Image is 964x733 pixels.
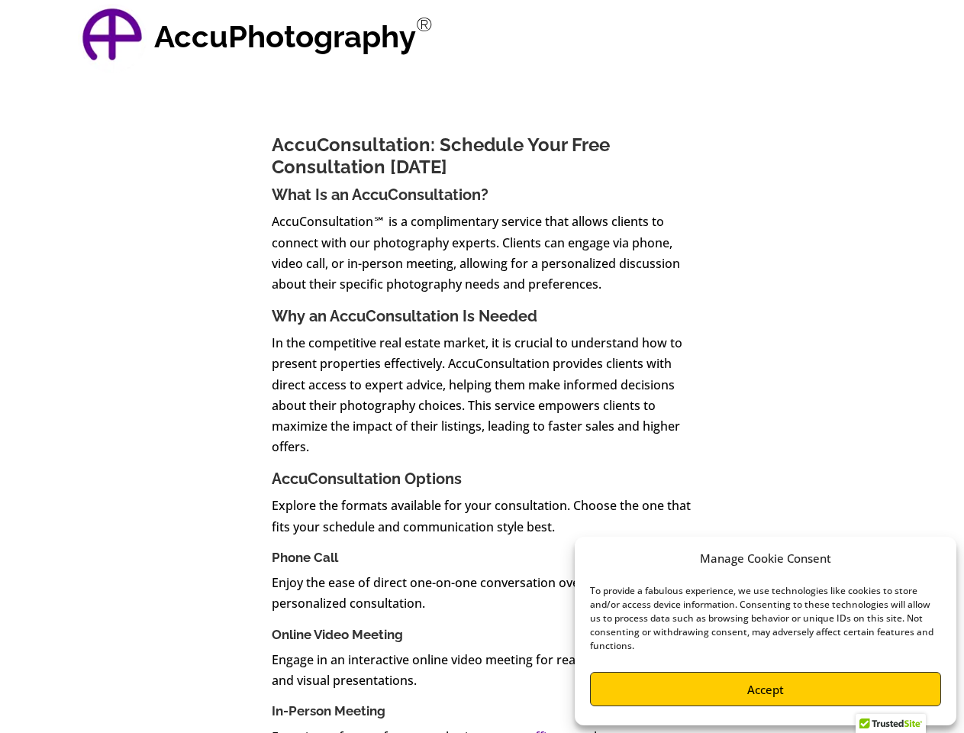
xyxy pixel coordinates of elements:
[272,333,692,470] p: In the competitive real estate market, it is crucial to understand how to present properties effe...
[272,650,692,703] p: Engage in an interactive online video meeting for real-time discussion and visual presentations.
[272,703,692,726] h3: In-Person Meeting
[272,627,692,650] h3: Online Video Meeting
[272,550,692,573] h3: Phone Call
[272,470,692,496] h2: AccuConsultation Options
[700,548,831,569] div: Manage Cookie Consent
[272,573,692,626] p: Enjoy the ease of direct one-on-one conversation over the phone for a personalized consultation.
[590,672,941,706] button: Accept
[590,584,940,653] div: To provide a fabulous experience, we use technologies like cookies to store and/or access device ...
[272,496,692,549] p: Explore the formats available for your consultation. Choose the one that fits your schedule and c...
[416,13,433,36] sup: Registered Trademark
[78,4,147,73] img: AccuPhotography
[272,212,692,307] p: AccuConsultation℠ is a complimentary service that allows clients to connect with our photography ...
[272,186,692,212] h2: What Is an AccuConsultation?
[154,18,416,54] strong: AccuPhotography
[272,134,610,178] span: AccuConsultation: Schedule Your Free Consultation [DATE]
[78,4,147,73] a: AccuPhotography Logo - Professional Real Estate Photography and Media Services in Dallas, Texas
[272,307,692,333] h2: Why an AccuConsultation Is Needed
